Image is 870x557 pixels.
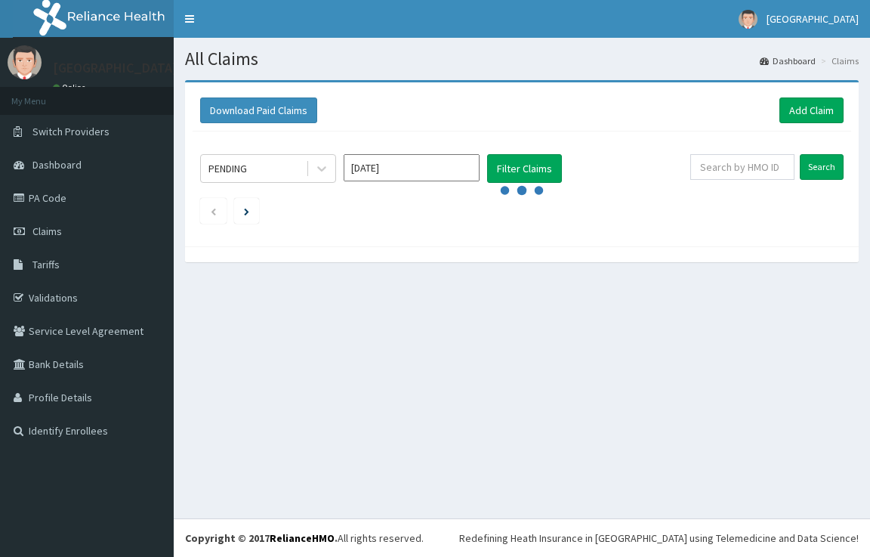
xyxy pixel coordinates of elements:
span: Claims [32,224,62,238]
span: Tariffs [32,258,60,271]
h1: All Claims [185,49,859,69]
footer: All rights reserved. [174,518,870,557]
button: Filter Claims [487,154,562,183]
span: Dashboard [32,158,82,172]
a: Next page [244,204,249,218]
div: Redefining Heath Insurance in [GEOGRAPHIC_DATA] using Telemedicine and Data Science! [459,531,859,546]
a: Online [53,82,89,93]
a: RelianceHMO [270,531,335,545]
img: User Image [8,45,42,79]
li: Claims [817,54,859,67]
a: Add Claim [779,97,844,123]
strong: Copyright © 2017 . [185,531,338,545]
span: Switch Providers [32,125,110,138]
input: Select Month and Year [344,154,480,181]
p: [GEOGRAPHIC_DATA] [53,61,177,75]
input: Search by HMO ID [690,154,794,180]
svg: audio-loading [499,168,545,213]
span: [GEOGRAPHIC_DATA] [767,12,859,26]
a: Dashboard [760,54,816,67]
input: Search [800,154,844,180]
div: PENDING [208,161,247,176]
img: User Image [739,10,757,29]
button: Download Paid Claims [200,97,317,123]
a: Previous page [210,204,217,218]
